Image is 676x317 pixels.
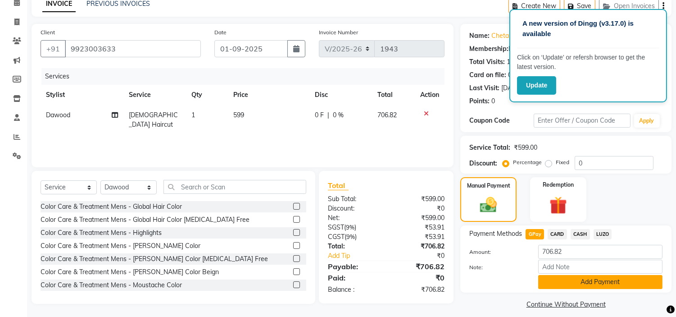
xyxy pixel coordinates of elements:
[469,229,522,239] span: Payment Methods
[41,40,66,57] button: +91
[321,251,397,261] a: Add Tip
[233,111,244,119] span: 599
[315,110,324,120] span: 0 F
[321,213,386,223] div: Net:
[556,158,569,166] label: Fixed
[41,228,162,238] div: Color Care & Treatment Mens - Highlights
[513,158,542,166] label: Percentage
[491,31,513,41] a: Chetan
[463,248,531,256] label: Amount:
[65,40,201,57] input: Search by Name/Mobile/Email/Code
[475,195,502,215] img: _cash.svg
[321,272,386,283] div: Paid:
[415,85,445,105] th: Action
[321,223,386,232] div: ( )
[386,213,452,223] div: ₹599.00
[346,224,354,231] span: 9%
[386,232,452,242] div: ₹53.91
[41,85,123,105] th: Stylist
[469,83,499,93] div: Last Visit:
[186,85,228,105] th: Qty
[469,116,534,125] div: Coupon Code
[309,85,372,105] th: Disc
[467,182,510,190] label: Manual Payment
[463,263,531,271] label: Note:
[123,85,186,105] th: Service
[517,53,659,72] p: Click on ‘Update’ or refersh browser to get the latest version.
[321,242,386,251] div: Total:
[41,254,268,264] div: Color Care & Treatment Mens - [PERSON_NAME] Color [MEDICAL_DATA] Free
[163,180,306,194] input: Search or Scan
[386,285,452,294] div: ₹706.82
[386,261,452,272] div: ₹706.82
[469,57,505,67] div: Total Visits:
[346,233,355,240] span: 9%
[522,18,654,39] p: A new version of Dingg (v3.17.0) is available
[129,111,178,129] span: [DEMOGRAPHIC_DATA] Haircut
[386,204,452,213] div: ₹0
[548,229,567,239] span: CARD
[514,143,537,152] div: ₹599.00
[328,181,349,190] span: Total
[333,110,344,120] span: 0 %
[501,83,521,93] div: [DATE]
[469,96,490,106] div: Points:
[397,251,452,261] div: ₹0
[386,242,452,251] div: ₹706.82
[538,260,662,274] input: Add Note
[41,68,451,85] div: Services
[386,272,452,283] div: ₹0
[191,111,195,119] span: 1
[41,280,182,290] div: Color Care & Treatment Mens - Moustache Color
[41,267,219,277] div: Color Care & Treatment Mens - [PERSON_NAME] Color Beign
[228,85,309,105] th: Price
[386,223,452,232] div: ₹53.91
[321,232,386,242] div: ( )
[328,233,345,241] span: CGST
[41,202,182,211] div: Color Care & Treatment Mens - Global Hair Color
[538,245,662,259] input: Amount
[214,28,227,37] label: Date
[469,31,490,41] div: Name:
[469,159,497,168] div: Discount:
[571,229,590,239] span: CASH
[469,70,506,80] div: Card on file:
[46,111,70,119] span: Dawood
[462,300,670,309] a: Continue Without Payment
[327,110,329,120] span: |
[321,285,386,294] div: Balance :
[491,96,495,106] div: 0
[469,44,508,54] div: Membership:
[517,76,556,95] button: Update
[319,28,358,37] label: Invoice Number
[377,111,397,119] span: 706.82
[534,114,630,128] input: Enter Offer / Coupon Code
[634,114,660,128] button: Apply
[469,44,662,54] div: No Active Membership
[469,143,510,152] div: Service Total:
[372,85,415,105] th: Total
[321,261,386,272] div: Payable:
[328,223,344,231] span: SGST
[544,194,572,216] img: _gift.svg
[321,204,386,213] div: Discount:
[386,194,452,204] div: ₹599.00
[321,194,386,204] div: Sub Total:
[594,229,612,239] span: LUZO
[41,215,250,225] div: Color Care & Treatment Mens - Global Hair Color [MEDICAL_DATA] Free
[507,57,510,67] div: 1
[543,181,574,189] label: Redemption
[526,229,544,239] span: GPay
[538,275,662,289] button: Add Payment
[41,28,55,37] label: Client
[41,241,200,251] div: Color Care & Treatment Mens - [PERSON_NAME] Color
[508,70,512,80] div: 0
